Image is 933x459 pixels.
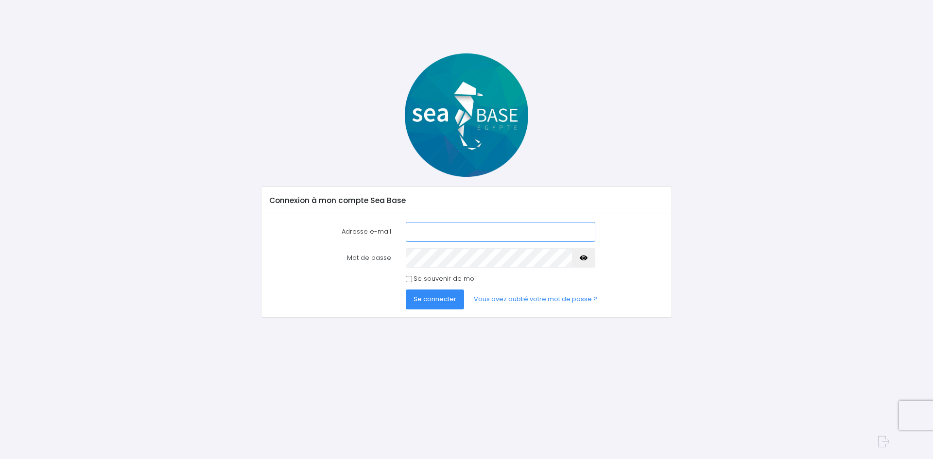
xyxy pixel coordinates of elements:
[262,222,398,241] label: Adresse e-mail
[261,187,671,214] div: Connexion à mon compte Sea Base
[414,294,456,304] span: Se connecter
[406,289,464,309] button: Se connecter
[466,289,605,309] a: Vous avez oublié votre mot de passe ?
[414,274,476,284] label: Se souvenir de moi
[262,248,398,268] label: Mot de passe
